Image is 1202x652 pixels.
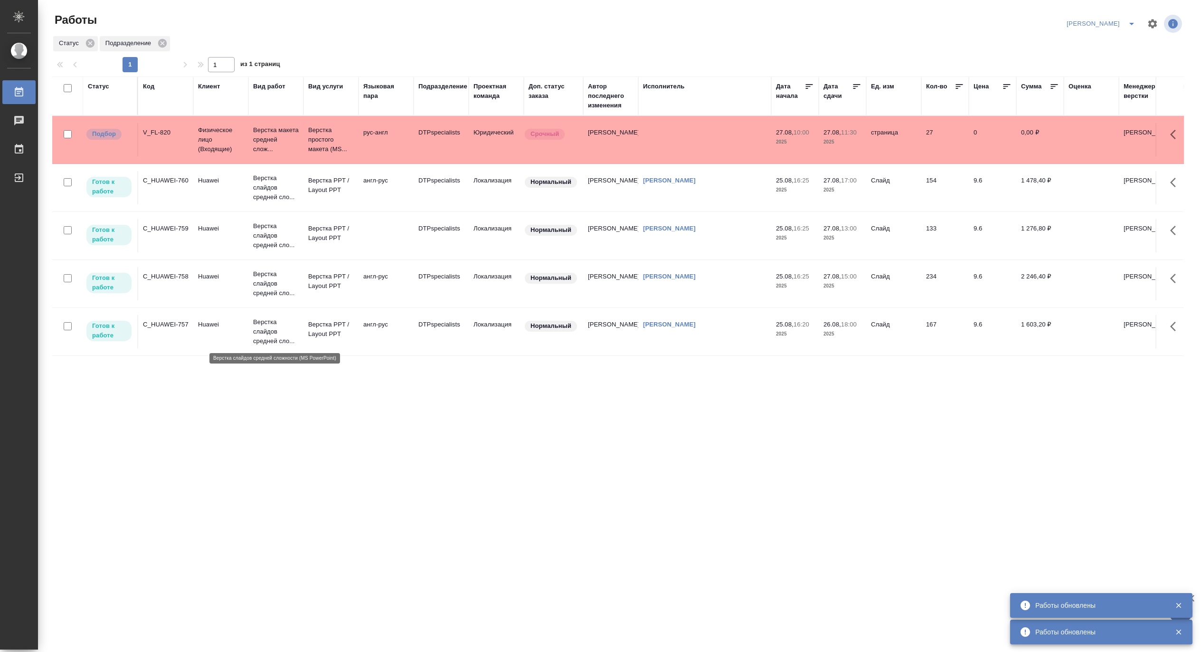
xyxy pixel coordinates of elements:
[926,82,947,91] div: Кол-во
[1016,267,1064,300] td: 2 246,40 ₽
[776,281,814,291] p: 2025
[253,221,299,250] p: Верстка слайдов средней сло...
[308,224,354,243] p: Верстка PPT / Layout PPT
[253,82,285,91] div: Вид работ
[1124,320,1169,329] p: [PERSON_NAME]
[776,129,794,136] p: 27.08,
[866,315,921,348] td: Слайд
[473,82,519,101] div: Проектная команда
[308,176,354,195] p: Верстка PPT / Layout PPT
[253,317,299,346] p: Верстка слайдов средней сло...
[105,38,154,48] p: Подразделение
[530,225,571,235] p: Нормальный
[583,315,638,348] td: [PERSON_NAME]
[530,273,571,283] p: Нормальный
[359,171,414,204] td: англ-рус
[1169,601,1188,610] button: Закрыть
[921,315,969,348] td: 167
[823,273,841,280] p: 27.08,
[1016,219,1064,252] td: 1 276,80 ₽
[414,315,469,348] td: DTPspecialists
[530,177,571,187] p: Нормальный
[1124,176,1169,185] p: [PERSON_NAME]
[143,320,189,329] div: C_HUAWEI-757
[643,225,696,232] a: [PERSON_NAME]
[1035,601,1161,610] div: Работы обновлены
[308,272,354,291] p: Верстка PPT / Layout PPT
[359,267,414,300] td: англ-рус
[823,177,841,184] p: 27.08,
[469,171,524,204] td: Локализация
[308,82,343,91] div: Вид услуги
[100,36,170,51] div: Подразделение
[794,225,809,232] p: 16:25
[198,82,220,91] div: Клиент
[583,171,638,204] td: [PERSON_NAME]
[363,82,409,101] div: Языковая пара
[969,315,1016,348] td: 9.6
[143,272,189,281] div: C_HUAWEI-758
[823,233,861,243] p: 2025
[776,233,814,243] p: 2025
[92,225,126,244] p: Готов к работе
[198,224,244,233] p: Huawei
[253,173,299,202] p: Верстка слайдов средней сло...
[198,272,244,281] p: Huawei
[969,123,1016,156] td: 0
[92,129,116,139] p: Подбор
[794,177,809,184] p: 16:25
[1124,272,1169,281] p: [PERSON_NAME]
[414,219,469,252] td: DTPspecialists
[974,82,989,91] div: Цена
[776,137,814,147] p: 2025
[1064,16,1141,31] div: split button
[469,267,524,300] td: Локализация
[530,129,559,139] p: Срочный
[1141,12,1164,35] span: Настроить таблицу
[776,82,804,101] div: Дата начала
[794,273,809,280] p: 16:25
[469,219,524,252] td: Локализация
[92,177,126,196] p: Готов к работе
[469,315,524,348] td: Локализация
[1069,82,1091,91] div: Оценка
[643,177,696,184] a: [PERSON_NAME]
[866,267,921,300] td: Слайд
[92,321,126,340] p: Готов к работе
[253,269,299,298] p: Верстка слайдов средней сло...
[1035,627,1161,637] div: Работы обновлены
[921,219,969,252] td: 133
[530,321,571,331] p: Нормальный
[143,224,189,233] div: C_HUAWEI-759
[59,38,82,48] p: Статус
[823,321,841,328] p: 26.08,
[1016,123,1064,156] td: 0,00 ₽
[52,12,97,28] span: Работы
[841,273,857,280] p: 15:00
[198,125,244,154] p: Физическое лицо (Входящие)
[871,82,894,91] div: Ед. изм
[253,125,299,154] p: Верстка макета средней слож...
[841,177,857,184] p: 17:00
[198,176,244,185] p: Huawei
[92,273,126,292] p: Готов к работе
[823,82,852,101] div: Дата сдачи
[1164,123,1187,146] button: Здесь прячутся важные кнопки
[85,128,133,141] div: Можно подбирать исполнителей
[1021,82,1041,91] div: Сумма
[1164,15,1184,33] span: Посмотреть информацию
[776,225,794,232] p: 25.08,
[143,128,189,137] div: V_FL-820
[359,123,414,156] td: рус-англ
[1124,128,1169,137] p: [PERSON_NAME]
[588,82,634,110] div: Автор последнего изменения
[198,320,244,329] p: Huawei
[1016,171,1064,204] td: 1 478,40 ₽
[414,267,469,300] td: DTPspecialists
[359,315,414,348] td: англ-рус
[866,123,921,156] td: страница
[1164,171,1187,194] button: Здесь прячутся важные кнопки
[921,171,969,204] td: 154
[1124,82,1169,101] div: Менеджеры верстки
[969,171,1016,204] td: 9.6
